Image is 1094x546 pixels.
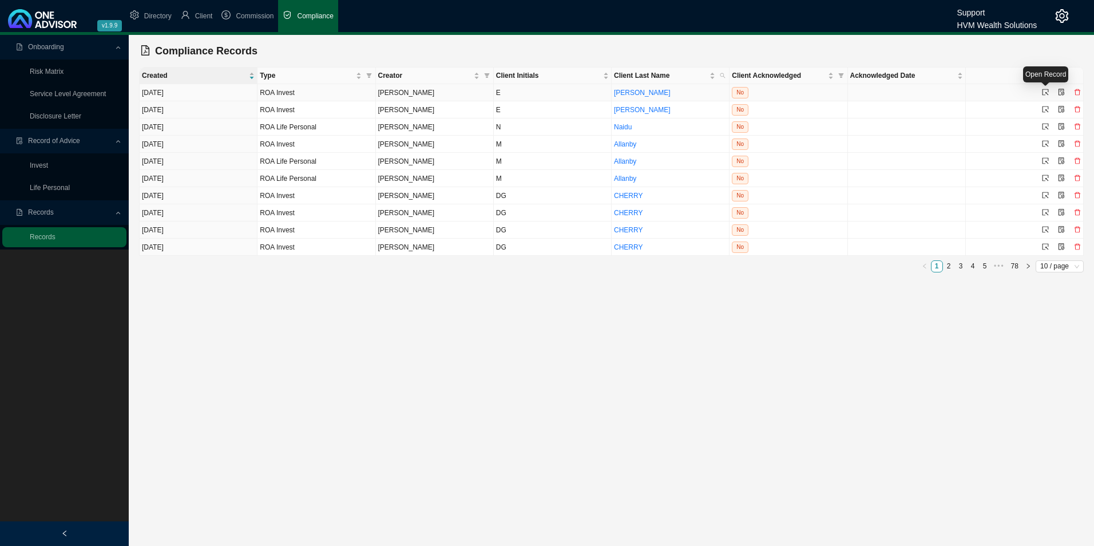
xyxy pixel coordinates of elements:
[30,184,70,192] a: Life Personal
[1058,243,1065,250] span: file-protect
[968,261,978,272] a: 4
[140,153,257,170] td: [DATE]
[378,123,435,131] span: [PERSON_NAME]
[1042,243,1049,250] span: select
[931,260,943,272] li: 1
[195,12,213,20] span: Client
[1042,209,1049,216] span: select
[1042,192,1049,199] span: select
[1058,89,1065,96] span: file-protect
[1023,66,1068,82] div: Open Record
[260,192,295,200] span: ROA Invest
[732,207,748,219] span: No
[28,43,64,51] span: Onboarding
[732,87,748,98] span: No
[1058,157,1065,164] span: file-protect
[614,157,636,165] a: Allanby
[732,173,748,184] span: No
[932,261,942,272] a: 1
[155,45,257,57] span: Compliance Records
[61,530,68,537] span: left
[1025,263,1031,269] span: right
[260,89,295,97] span: ROA Invest
[260,157,316,165] span: ROA Life Personal
[1036,260,1084,272] div: Page Size
[260,226,295,234] span: ROA Invest
[1022,260,1034,272] li: Next Page
[919,260,931,272] button: left
[260,106,295,114] span: ROA Invest
[494,118,612,136] td: N
[260,243,295,251] span: ROA Invest
[956,261,966,272] a: 3
[1042,140,1049,147] span: select
[1074,140,1081,147] span: delete
[1074,192,1081,199] span: delete
[1042,123,1049,130] span: select
[260,175,316,183] span: ROA Life Personal
[1058,106,1065,113] span: file-protect
[1042,157,1049,164] span: select
[1074,175,1081,181] span: delete
[378,192,435,200] span: [PERSON_NAME]
[236,12,273,20] span: Commission
[612,68,730,84] th: Client Last Name
[614,140,636,148] a: Allanby
[614,226,643,234] a: CHERRY
[967,260,979,272] li: 4
[1074,123,1081,130] span: delete
[140,170,257,187] td: [DATE]
[494,170,612,187] td: M
[1022,260,1034,272] button: right
[1074,209,1081,216] span: delete
[957,3,1037,15] div: Support
[1042,175,1049,181] span: select
[260,140,295,148] span: ROA Invest
[482,68,492,84] span: filter
[1074,89,1081,96] span: delete
[838,73,844,78] span: filter
[614,243,643,251] a: CHERRY
[614,192,643,200] a: CHERRY
[376,68,494,84] th: Creator
[30,90,106,98] a: Service Level Agreement
[494,101,612,118] td: E
[614,89,671,97] a: [PERSON_NAME]
[260,70,353,81] span: Type
[614,106,671,114] a: [PERSON_NAME]
[16,43,23,50] span: file-pdf
[140,118,257,136] td: [DATE]
[378,70,471,81] span: Creator
[1058,209,1065,216] span: file-protect
[732,70,825,81] span: Client Acknowledged
[144,12,172,20] span: Directory
[283,10,292,19] span: safety
[496,70,601,81] span: Client Initials
[922,263,927,269] span: left
[980,261,990,272] a: 5
[494,221,612,239] td: DG
[1007,260,1022,272] li: 78
[364,68,374,84] span: filter
[30,161,48,169] a: Invest
[718,68,728,84] span: search
[1074,226,1081,233] span: delete
[943,260,955,272] li: 2
[140,84,257,101] td: [DATE]
[378,106,435,114] span: [PERSON_NAME]
[1058,192,1065,199] span: file-protect
[944,261,954,272] a: 2
[1042,106,1049,113] span: select
[1074,106,1081,113] span: delete
[919,260,931,272] li: Previous Page
[140,239,257,256] td: [DATE]
[850,70,955,81] span: Acknowledged Date
[260,123,316,131] span: ROA Life Personal
[1040,261,1079,272] span: 10 / page
[16,209,23,216] span: file-pdf
[991,260,1007,272] li: Next 5 Pages
[378,243,435,251] span: [PERSON_NAME]
[494,239,612,256] td: DG
[378,226,435,234] span: [PERSON_NAME]
[732,242,748,253] span: No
